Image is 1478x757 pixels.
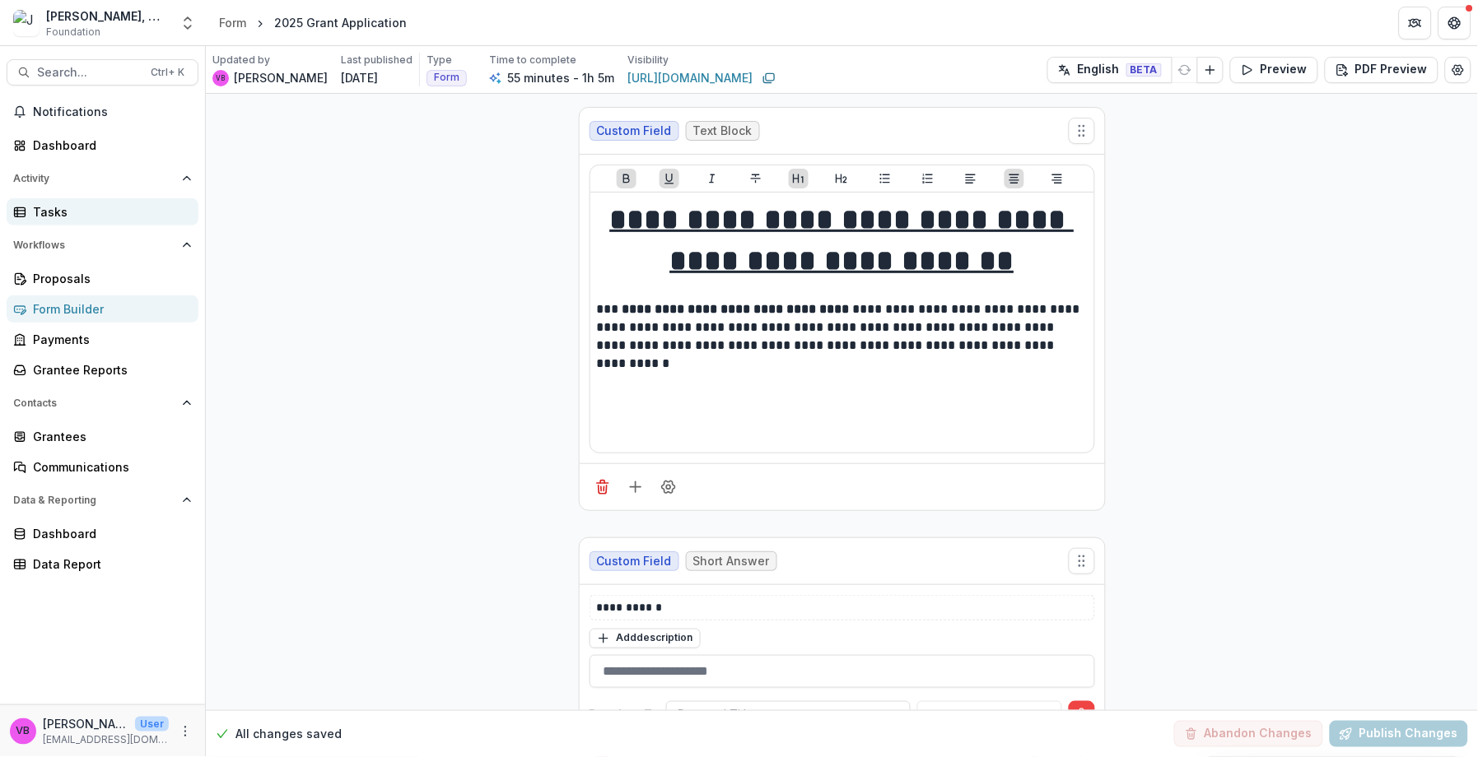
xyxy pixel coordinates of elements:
[7,326,198,353] a: Payments
[33,300,185,318] div: Form Builder
[7,132,198,159] a: Dashboard
[7,165,198,192] button: Open Activity
[7,423,198,450] a: Grantees
[1174,721,1323,747] button: Abandon Changes
[1047,57,1173,83] button: English BETA
[33,105,192,119] span: Notifications
[7,198,198,225] a: Tasks
[746,169,766,188] button: Strike
[7,232,198,258] button: Open Workflows
[1005,169,1024,188] button: Align Center
[434,72,459,83] span: Form
[217,75,226,81] div: Velma Brooks-Benson
[627,69,753,86] a: [URL][DOMAIN_NAME]
[212,11,413,35] nav: breadcrumb
[7,390,198,416] button: Open Contacts
[617,169,636,188] button: Bold
[918,169,938,188] button: Ordered List
[16,726,30,736] div: Velma Brooks-Benson
[219,14,246,31] div: Form
[274,14,407,31] div: 2025 Grant Application
[507,69,614,86] p: 55 minutes - 1h 5m
[33,428,185,445] div: Grantees
[46,7,170,25] div: [PERSON_NAME], M.D. Foundation
[7,295,198,323] a: Form Builder
[1069,701,1095,727] button: Delete condition
[33,331,185,348] div: Payments
[1069,118,1095,144] button: Move field
[341,53,413,67] p: Last published
[627,53,669,67] p: Visibility
[832,169,851,188] button: Heading 2
[46,25,100,39] span: Foundation
[789,169,809,188] button: Heading 1
[37,66,141,80] span: Search...
[33,270,185,287] div: Proposals
[1172,57,1198,83] button: Refresh Translation
[176,7,199,39] button: Open entity switcher
[341,69,378,86] p: [DATE]
[33,137,185,154] div: Dashboard
[590,474,616,500] button: Delete field
[235,726,342,743] p: All changes saved
[1330,721,1468,747] button: Publish Changes
[590,629,701,648] button: Adddescription
[1325,57,1438,83] button: PDF Preview
[1047,169,1067,188] button: Align Right
[13,173,175,184] span: Activity
[693,124,753,138] span: Text Block
[660,169,679,188] button: Underline
[234,69,328,86] p: [PERSON_NAME]
[33,555,185,573] div: Data Report
[1230,57,1318,83] button: Preview
[1399,7,1432,39] button: Partners
[597,124,672,138] span: Custom Field
[875,169,895,188] button: Bullet List
[590,705,660,722] p: Populate To
[43,732,169,747] p: [EMAIL_ADDRESS][DOMAIN_NAME]
[33,458,185,476] div: Communications
[43,715,128,732] p: [PERSON_NAME]
[147,63,188,81] div: Ctrl + K
[7,99,198,125] button: Notifications
[7,59,198,86] button: Search...
[1438,7,1471,39] button: Get Help
[622,474,649,500] button: Add field
[135,717,169,731] p: User
[489,53,576,67] p: Time to complete
[702,169,722,188] button: Italicize
[961,169,981,188] button: Align Left
[7,520,198,547] a: Dashboard
[1069,548,1095,574] button: Move field
[212,11,253,35] a: Form
[33,361,185,378] div: Grantee Reports
[427,53,452,67] p: Type
[13,495,175,506] span: Data & Reporting
[7,550,198,578] a: Data Report
[7,487,198,513] button: Open Data & Reporting
[655,474,682,500] button: Field Settings
[759,68,779,88] button: Copy link
[7,356,198,383] a: Grantee Reports
[7,453,198,481] a: Communications
[212,53,270,67] p: Updated by
[693,555,770,569] span: Short Answer
[13,10,40,36] img: Joseph A. Bailey II, M.D. Foundation
[33,525,185,542] div: Dashboard
[1197,57,1224,83] button: Add Language
[597,555,672,569] span: Custom Field
[7,265,198,292] a: Proposals
[13,239,175,251] span: Workflows
[13,397,175,409] span: Contacts
[1445,57,1471,83] button: Edit Form Settings
[175,722,195,741] button: More
[33,203,185,221] div: Tasks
